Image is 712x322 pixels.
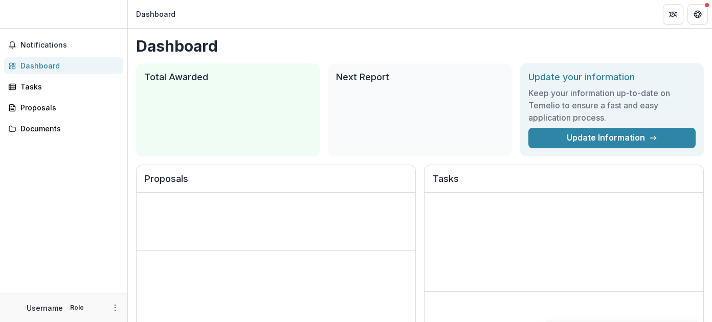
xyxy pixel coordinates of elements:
button: Get Help [687,4,708,25]
h2: Next Report [336,72,503,83]
h3: Keep your information up-to-date on Temelio to ensure a fast and easy application process. [528,87,696,124]
h2: Total Awarded [144,72,311,83]
h1: Dashboard [136,37,704,55]
a: Tasks [4,78,123,95]
a: Proposals [4,99,123,116]
div: Dashboard [20,60,115,71]
h2: Update your information [528,72,696,83]
p: Role [67,303,87,312]
div: Documents [20,123,115,134]
button: Notifications [4,37,123,53]
button: More [109,302,121,314]
div: Proposals [20,102,115,113]
a: Update Information [528,128,696,148]
div: Tasks [20,81,115,92]
p: Username [27,303,63,313]
nav: breadcrumb [132,7,180,21]
a: Documents [4,120,123,137]
div: Dashboard [136,9,175,19]
a: Dashboard [4,57,123,74]
span: Notifications [20,41,119,50]
h2: Proposals [145,173,407,193]
h2: Tasks [433,173,695,193]
button: Partners [663,4,683,25]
